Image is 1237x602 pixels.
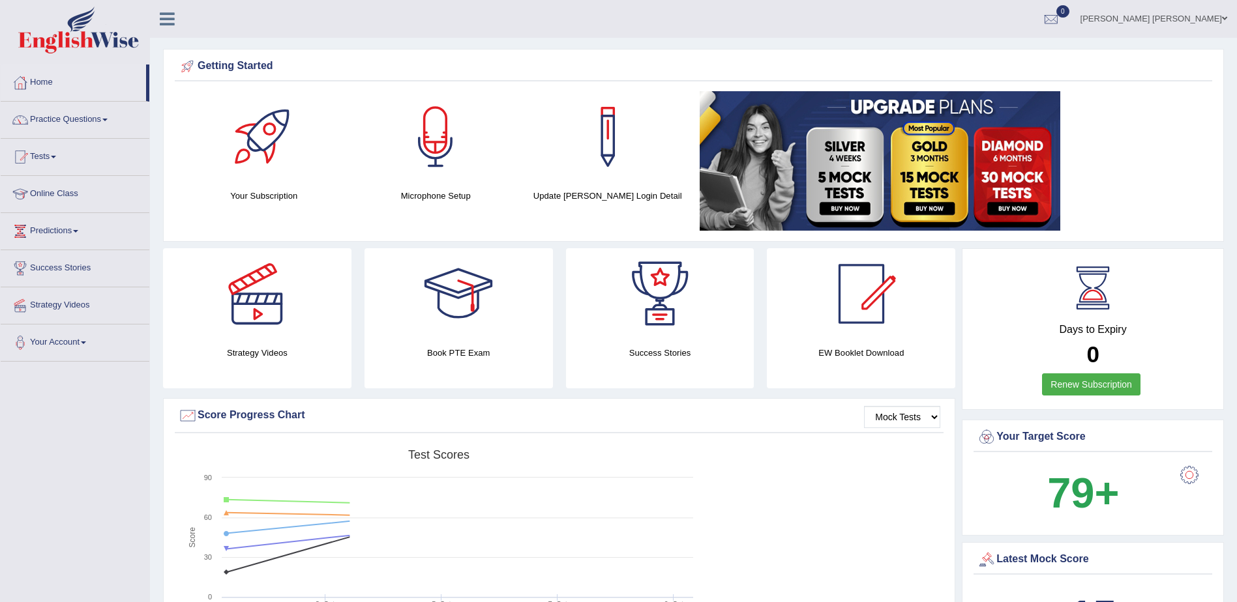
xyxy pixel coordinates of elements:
[528,189,687,203] h4: Update [PERSON_NAME] Login Detail
[1056,5,1069,18] span: 0
[1,287,149,320] a: Strategy Videos
[178,57,1209,76] div: Getting Started
[1,250,149,283] a: Success Stories
[204,513,212,521] text: 60
[977,324,1209,336] h4: Days to Expiry
[1047,469,1119,517] b: 79+
[1,324,149,357] a: Your Account
[700,91,1060,231] img: small5.jpg
[204,553,212,561] text: 30
[356,189,514,203] h4: Microphone Setup
[204,474,212,481] text: 90
[208,593,212,601] text: 0
[1,176,149,208] a: Online Class
[767,346,955,360] h4: EW Booklet Download
[408,448,469,461] tspan: Test scores
[1,139,149,171] a: Tests
[1,64,146,97] a: Home
[977,550,1209,569] div: Latest Mock Score
[566,346,754,360] h4: Success Stories
[1,102,149,134] a: Practice Questions
[1042,373,1140,395] a: Renew Subscription
[1086,341,1099,367] b: 0
[1,213,149,246] a: Predictions
[185,189,343,203] h4: Your Subscription
[178,406,940,425] div: Score Progress Chart
[163,346,351,360] h4: Strategy Videos
[977,427,1209,447] div: Your Target Score
[188,527,197,548] tspan: Score
[365,346,553,360] h4: Book PTE Exam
